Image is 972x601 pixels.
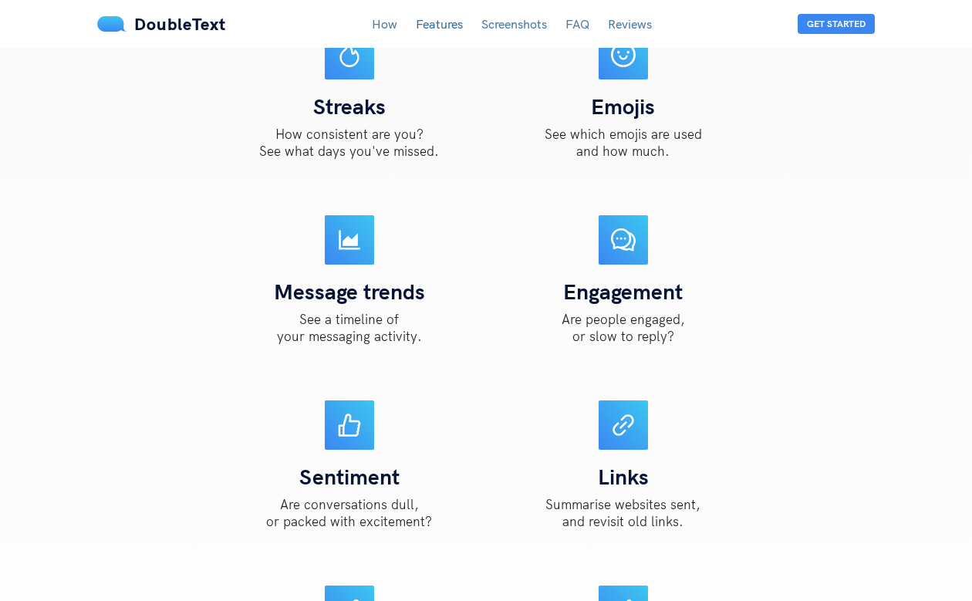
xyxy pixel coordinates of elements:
[277,311,422,345] p: See a timeline of your messaging activity.
[337,413,362,437] span: like
[545,496,700,530] p: Summarise websites sent, and revisit old links.
[608,16,652,32] a: Reviews
[134,13,226,35] span: DoubleText
[481,16,547,32] a: Screenshots
[416,16,463,32] a: Features
[563,280,683,303] h4: Engagement
[97,13,226,35] a: DoubleText
[266,496,432,530] p: Are conversations dull, or packed with excitement?
[562,311,685,345] p: Are people engaged, or slow to reply?
[565,16,589,32] a: FAQ
[337,228,362,252] span: area-chart
[611,413,636,437] span: link
[97,16,127,32] img: mS3x8y1f88AAAAABJRU5ErkJggg==
[313,95,386,118] h4: Streaks
[259,126,439,160] p: How consistent are you? See what days you've missed.
[545,126,702,160] p: See which emojis are used and how much.
[798,14,875,34] button: Get Started
[591,95,655,118] h4: Emojis
[299,465,400,488] h4: Sentiment
[372,16,397,32] a: How
[337,42,362,67] span: fire
[274,280,425,303] h4: Message trends
[611,42,636,67] span: smile
[611,228,636,252] span: comment
[598,465,649,488] h4: Links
